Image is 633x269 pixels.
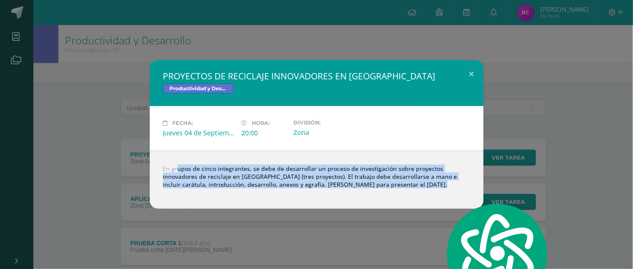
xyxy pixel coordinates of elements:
span: Productividad y Desarrollo [163,84,234,94]
span: Fecha: [173,120,193,126]
div: Zona [294,128,366,137]
h2: PROYECTOS DE RECICLAJE INNOVADORES EN [GEOGRAPHIC_DATA] [163,70,470,82]
span: Hora: [252,120,270,126]
div: 20:00 [242,128,287,137]
div: En grupos de cinco integrantes, se debe de desarrollar un proceso de investigación sobre proyecto... [150,151,484,209]
label: División: [294,119,366,126]
div: Jueves 04 de Septiembre [163,128,235,137]
button: Close (Esc) [460,60,484,89]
